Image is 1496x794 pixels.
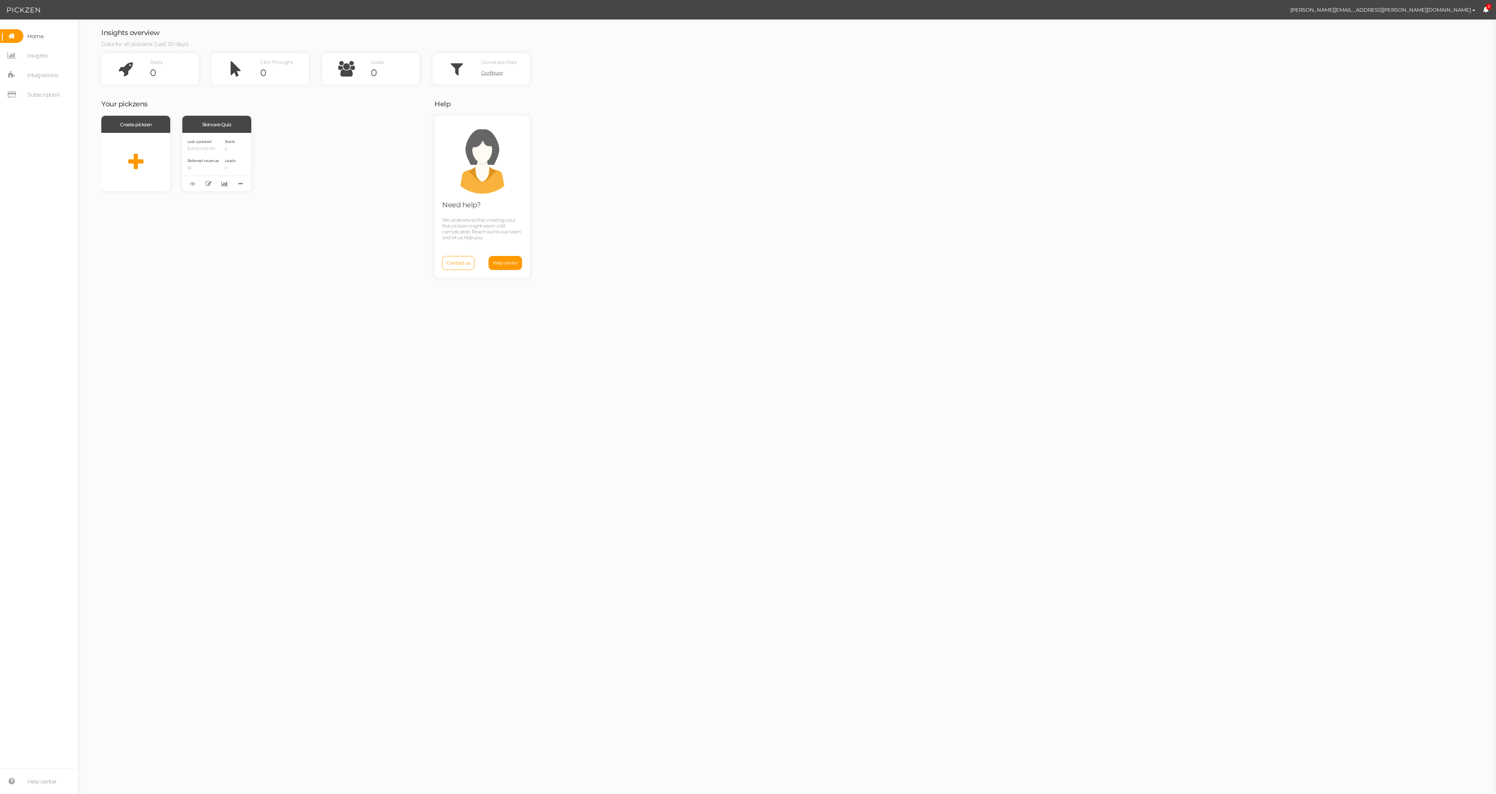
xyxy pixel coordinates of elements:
[182,133,251,191] div: Last updated [DATE] 3:06 PM Referred revenue $0 Starts 0 Leads 0
[120,122,152,127] span: Create pickzen
[27,775,57,788] span: Help center
[187,139,212,144] span: Last updated
[442,201,480,209] span: Need help?
[442,217,521,240] span: We understand that creating your first pickzen might seem a bit complicated. Reach out to our tea...
[101,100,148,108] span: Your pickzens
[434,100,450,108] span: Help
[187,166,219,171] p: $0
[101,28,160,37] span: Insights overview
[481,70,503,76] span: Configure
[101,41,189,48] span: Data for all pickzens (Last 30 days)
[481,67,530,79] a: Configure
[225,158,236,163] span: Leads
[225,146,236,152] p: 0
[150,67,199,79] div: 0
[27,69,58,81] span: Integrations
[1269,3,1283,17] img: e461e14119391d8baf729a9bdf18d419
[187,146,219,152] p: [DATE] 3:06 PM
[260,59,293,65] span: Click Throughs
[489,256,522,270] a: Help center
[371,67,420,79] div: 0
[1290,7,1471,13] span: [PERSON_NAME][EMAIL_ADDRESS][PERSON_NAME][DOMAIN_NAME]
[447,124,517,194] img: support.png
[150,59,162,65] span: Starts
[27,30,43,42] span: Home
[371,59,384,65] span: Leads
[187,158,219,163] span: Referred revenue
[446,260,470,266] span: Contact us
[7,5,40,15] img: Pickzen logo
[182,116,251,133] div: Skincare Quiz
[1283,3,1483,16] button: [PERSON_NAME][EMAIL_ADDRESS][PERSON_NAME][DOMAIN_NAME]
[27,49,48,62] span: Insights
[493,260,518,266] span: Help center
[225,166,236,171] p: 0
[225,139,235,144] span: Starts
[481,59,517,65] span: Conversion Rate
[1486,4,1492,10] span: 6
[27,88,60,101] span: Subscription
[260,67,309,79] div: 0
